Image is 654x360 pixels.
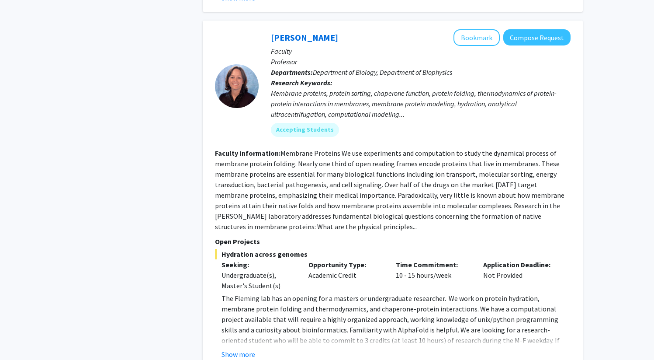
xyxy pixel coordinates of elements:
[271,32,338,43] a: [PERSON_NAME]
[453,29,500,46] button: Add Karen Fleming to Bookmarks
[221,270,296,291] div: Undergraduate(s), Master's Student(s)
[308,259,383,270] p: Opportunity Type:
[271,68,313,77] b: Departments:
[215,149,564,231] fg-read-more: Membrane Proteins We use experiments and computation to study the dynamical process of membrane p...
[302,259,389,291] div: Academic Credit
[271,78,332,87] b: Research Keywords:
[396,259,470,270] p: Time Commitment:
[271,123,339,137] mat-chip: Accepting Students
[215,236,571,247] p: Open Projects
[313,68,452,77] span: Department of Biology, Department of Biophysics
[477,259,564,291] div: Not Provided
[271,46,571,56] p: Faculty
[221,259,296,270] p: Seeking:
[215,149,280,157] b: Faculty Information:
[483,259,557,270] p: Application Deadline:
[389,259,477,291] div: 10 - 15 hours/week
[503,29,571,45] button: Compose Request to Karen Fleming
[215,249,571,259] span: Hydration across genomes
[221,349,255,360] button: Show more
[271,56,571,67] p: Professor
[7,321,37,353] iframe: Chat
[271,88,571,119] div: Membrane proteins, protein sorting, chaperone function, protein folding, thermodynamics of protei...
